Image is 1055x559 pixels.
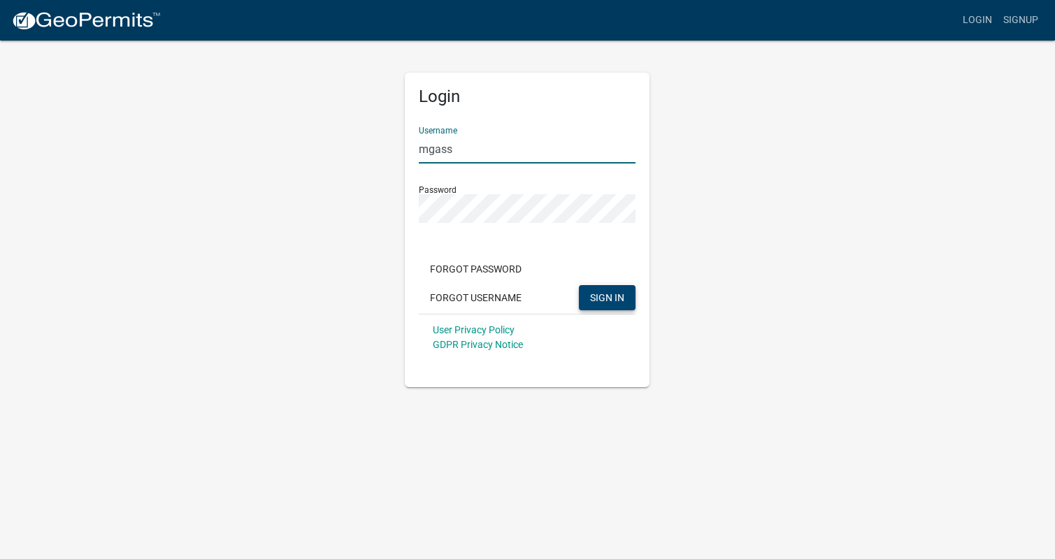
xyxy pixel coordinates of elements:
h5: Login [419,87,636,107]
a: Login [957,7,998,34]
button: Forgot Username [419,285,533,310]
a: Signup [998,7,1044,34]
span: SIGN IN [590,291,624,303]
a: GDPR Privacy Notice [433,339,523,350]
a: User Privacy Policy [433,324,515,335]
button: Forgot Password [419,256,533,282]
button: SIGN IN [579,285,636,310]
